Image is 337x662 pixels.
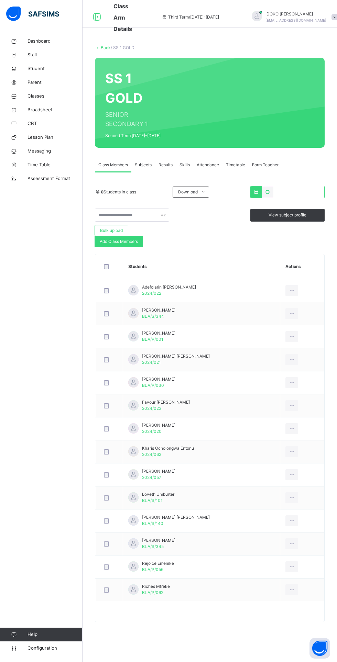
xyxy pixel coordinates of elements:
[269,212,306,218] span: View subject profile
[142,475,161,480] span: 2024/057
[28,93,83,100] span: Classes
[265,18,326,22] span: [EMAIL_ADDRESS][DOMAIN_NAME]
[142,452,161,457] span: 2024/062
[252,162,279,168] span: Form Teacher
[142,544,164,549] span: BLA/S/345
[309,638,330,659] button: Open asap
[180,162,190,168] span: Skills
[101,45,111,50] a: Back
[142,521,163,526] span: BLA/S/140
[28,120,83,127] span: CBT
[28,148,83,155] span: Messaging
[142,422,175,428] span: [PERSON_NAME]
[142,491,174,497] span: Loveth Umburter
[142,284,196,290] span: Adefolarin [PERSON_NAME]
[142,360,161,365] span: 2024/021
[28,106,83,113] span: Broadsheet
[159,162,173,168] span: Results
[142,560,174,566] span: Rejoice Emenike
[161,14,219,20] span: session/term information
[28,645,82,652] span: Configuration
[28,134,83,141] span: Lesson Plan
[6,7,59,21] img: safsims
[28,175,83,182] span: Assessment Format
[142,314,164,319] span: BLA/S/344
[28,38,83,45] span: Dashboard
[142,468,175,474] span: [PERSON_NAME]
[142,498,163,503] span: BLA/S/101
[111,45,134,50] span: / SS 1 GOLD
[142,376,175,382] span: [PERSON_NAME]
[98,162,128,168] span: Class Members
[142,399,190,405] span: Favour [PERSON_NAME]
[197,162,219,168] span: Attendance
[142,567,163,572] span: BLA/P/056
[226,162,245,168] span: Timetable
[100,238,138,245] span: Add Class Members
[142,383,164,388] span: BLA/P/030
[142,337,163,342] span: BLA/P/001
[123,254,280,279] th: Students
[142,330,175,336] span: [PERSON_NAME]
[142,429,162,434] span: 2024/020
[113,3,132,32] span: Class Arm Details
[142,590,163,595] span: BLA/P/062
[142,291,161,296] span: 2024/022
[28,65,83,72] span: Student
[28,631,82,638] span: Help
[142,307,175,313] span: [PERSON_NAME]
[135,162,152,168] span: Subjects
[280,254,324,279] th: Actions
[142,583,170,590] span: Riches Mfreke
[28,79,83,86] span: Parent
[105,133,166,139] span: Second Term [DATE]-[DATE]
[265,11,326,17] span: IDOKO [PERSON_NAME]
[28,161,83,168] span: Time Table
[101,189,136,195] span: Students in class
[100,227,123,234] span: Bulk upload
[28,52,83,58] span: Staff
[142,445,194,451] span: Kharis Ocholongwa Entonu
[101,189,104,194] b: 0
[178,189,198,195] span: Download
[142,353,210,359] span: [PERSON_NAME] [PERSON_NAME]
[142,406,162,411] span: 2024/023
[142,537,175,543] span: [PERSON_NAME]
[142,514,210,520] span: [PERSON_NAME] [PERSON_NAME]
